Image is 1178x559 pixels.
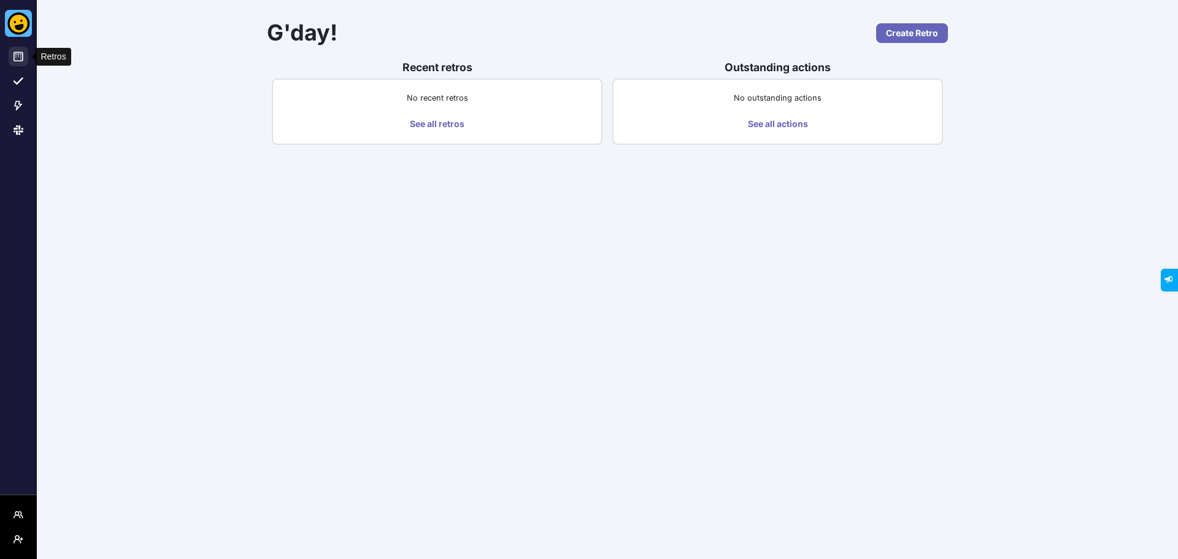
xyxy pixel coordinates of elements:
span: User menu [13,544,23,554]
i: User menu [13,534,23,544]
span:  [9,4,15,12]
i: Workspace Menu [13,510,23,520]
button: User menu [9,530,28,549]
a: See all retros [283,114,591,134]
small: No outstanding actions [734,93,822,102]
div: Retros [36,48,71,66]
a: See all actions [623,114,932,134]
h1: G'day! [267,20,778,46]
button: Workspace Menu [9,505,28,525]
h3: Outstanding actions [612,61,943,74]
a: Create Retro [876,23,948,43]
span: Workspace Menu [13,520,23,530]
small: No recent retros [407,93,468,102]
img: Better [5,10,32,37]
h3: Recent retros [272,61,602,74]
